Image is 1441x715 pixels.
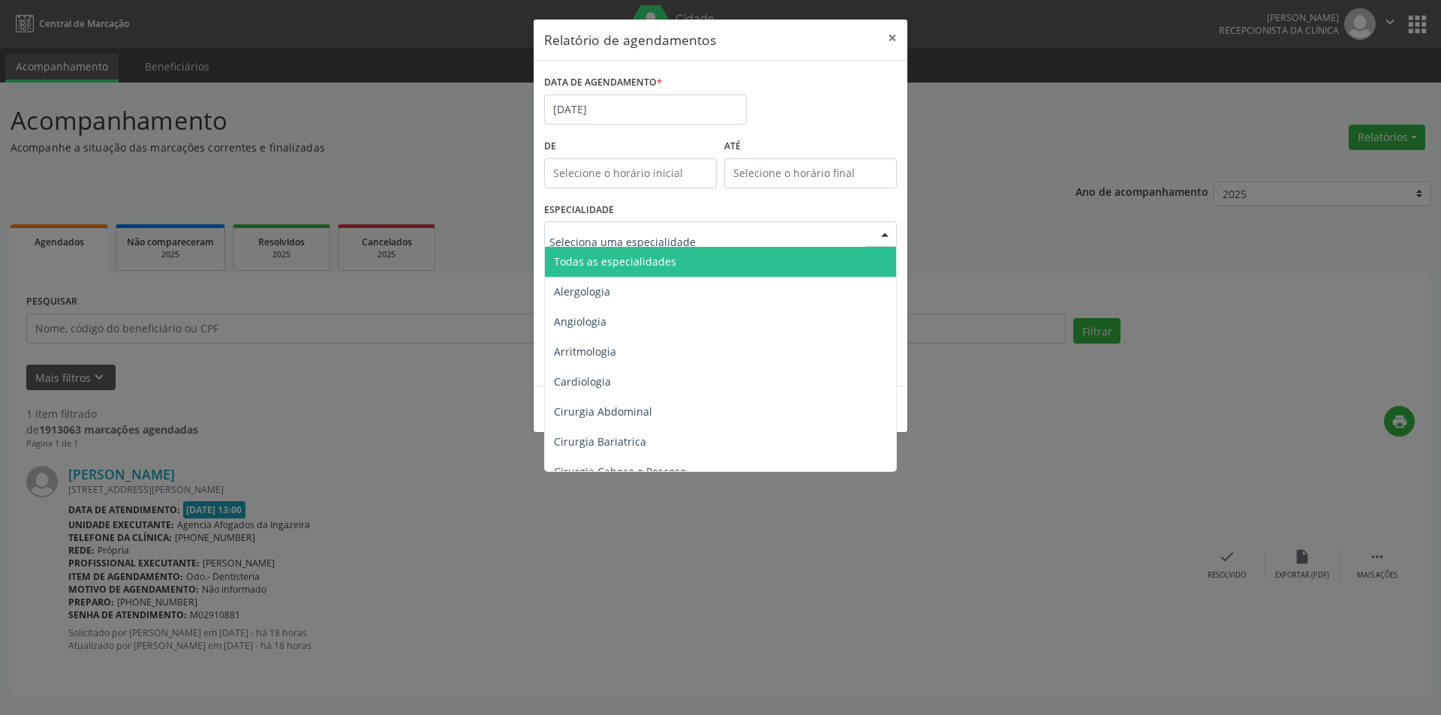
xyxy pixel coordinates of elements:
[554,374,611,389] span: Cardiologia
[554,404,652,419] span: Cirurgia Abdominal
[544,158,717,188] input: Selecione o horário inicial
[549,227,866,257] input: Seleciona uma especialidade
[544,95,747,125] input: Selecione uma data ou intervalo
[544,71,662,95] label: DATA DE AGENDAMENTO
[554,284,610,299] span: Alergologia
[724,135,897,158] label: ATÉ
[724,158,897,188] input: Selecione o horário final
[554,254,676,269] span: Todas as especialidades
[544,30,716,50] h5: Relatório de agendamentos
[544,135,717,158] label: De
[544,199,614,222] label: ESPECIALIDADE
[877,20,907,56] button: Close
[554,314,606,329] span: Angiologia
[554,434,646,449] span: Cirurgia Bariatrica
[554,464,686,479] span: Cirurgia Cabeça e Pescoço
[554,344,616,359] span: Arritmologia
